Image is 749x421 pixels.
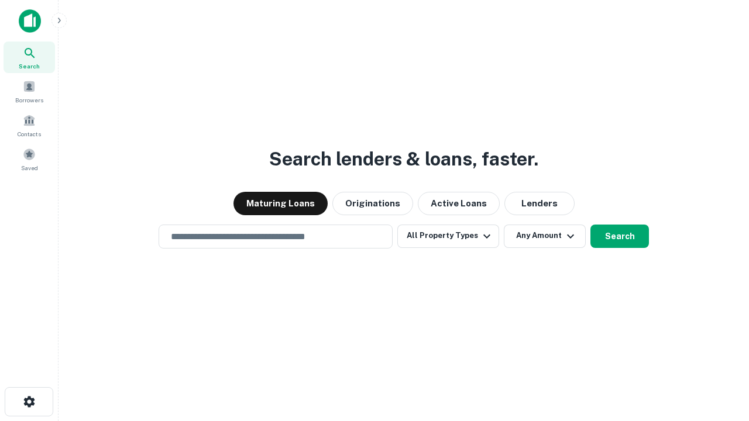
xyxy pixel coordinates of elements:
[690,290,749,346] iframe: Chat Widget
[4,109,55,141] a: Contacts
[4,143,55,175] a: Saved
[21,163,38,172] span: Saved
[332,192,413,215] button: Originations
[19,61,40,71] span: Search
[397,225,499,248] button: All Property Types
[15,95,43,105] span: Borrowers
[19,9,41,33] img: capitalize-icon.png
[418,192,500,215] button: Active Loans
[4,42,55,73] a: Search
[269,145,538,173] h3: Search lenders & loans, faster.
[4,75,55,107] a: Borrowers
[504,225,586,248] button: Any Amount
[233,192,328,215] button: Maturing Loans
[18,129,41,139] span: Contacts
[504,192,575,215] button: Lenders
[590,225,649,248] button: Search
